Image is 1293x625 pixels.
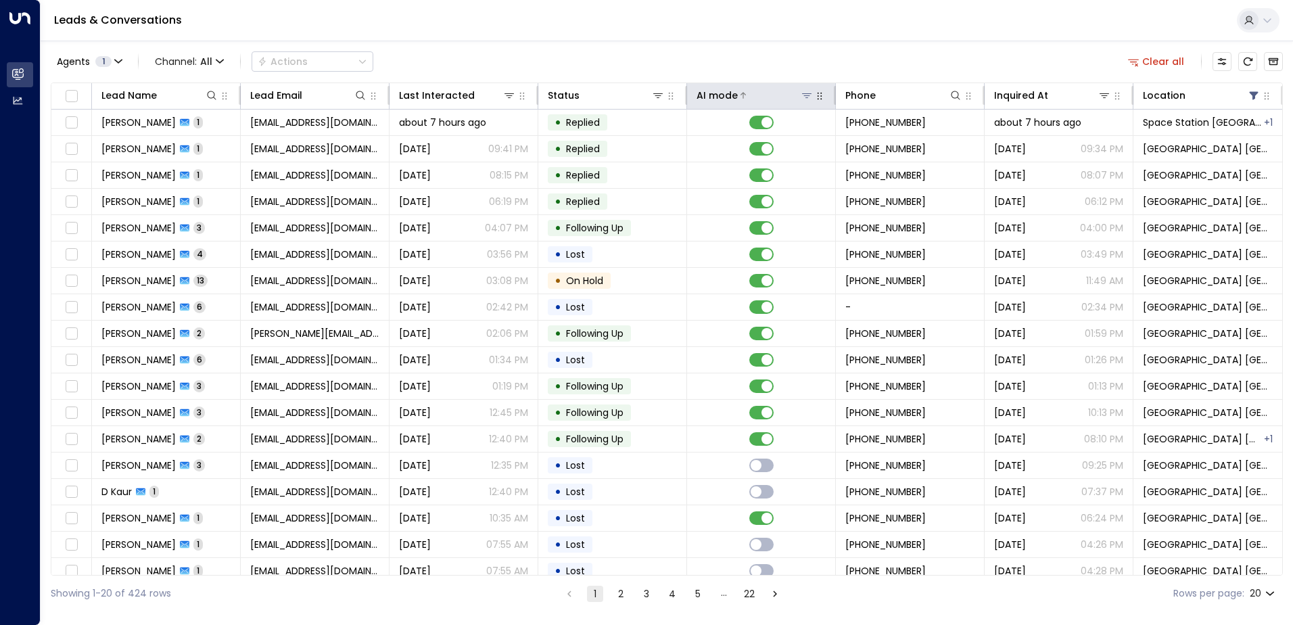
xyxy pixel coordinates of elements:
[555,533,561,556] div: •
[258,55,308,68] div: Actions
[193,116,203,128] span: 1
[845,274,926,287] span: +447737178889
[566,248,585,261] span: Lost
[101,274,176,287] span: Rose Galloway
[193,354,206,365] span: 6
[399,379,431,393] span: Yesterday
[845,168,926,182] span: +447376754473
[488,142,528,156] p: 09:41 PM
[1143,87,1261,103] div: Location
[101,87,157,103] div: Lead Name
[566,168,600,182] span: Replied
[994,564,1026,578] span: Sep 23, 2025
[845,564,926,578] span: +441211111111
[697,87,814,103] div: AI mode
[845,87,876,103] div: Phone
[101,248,176,261] span: Jenna Swann
[1085,353,1123,367] p: 01:26 PM
[845,248,926,261] span: +447745533646
[555,322,561,345] div: •
[492,379,528,393] p: 01:19 PM
[399,564,431,578] span: Sep 24, 2025
[399,459,431,472] span: Jul 16, 2025
[994,379,1026,393] span: Sep 22, 2025
[566,116,600,129] span: Replied
[1143,406,1273,419] span: Space Station Castle Bromwich
[250,511,379,525] span: hie.haggg@gmail.com
[845,142,926,156] span: +447376754473
[1085,195,1123,208] p: 06:12 PM
[994,168,1026,182] span: Yesterday
[101,168,176,182] span: Bevin Lesueur
[555,216,561,239] div: •
[399,353,431,367] span: Yesterday
[193,143,203,154] span: 1
[741,586,757,602] button: Go to page 22
[250,248,379,261] span: Jennaswann45@gmail.com
[101,142,176,156] span: Bevin Lesueur
[193,512,203,524] span: 1
[63,325,80,342] span: Toggle select row
[63,299,80,316] span: Toggle select row
[101,327,176,340] span: Cathy Burkett
[555,137,561,160] div: •
[555,243,561,266] div: •
[250,116,379,129] span: beccy17@live.co.uk
[555,427,561,450] div: •
[490,511,528,525] p: 10:35 AM
[845,432,926,446] span: +447926222404
[1173,586,1244,601] label: Rows per page:
[193,222,205,233] span: 3
[63,352,80,369] span: Toggle select row
[193,407,205,418] span: 3
[399,87,516,103] div: Last Interacted
[63,378,80,395] span: Toggle select row
[399,485,431,499] span: Yesterday
[555,296,561,319] div: •
[485,221,528,235] p: 04:07 PM
[63,246,80,263] span: Toggle select row
[1250,584,1277,603] div: 20
[566,142,600,156] span: Replied
[399,221,431,235] span: Yesterday
[1213,52,1231,71] button: Customize
[399,87,475,103] div: Last Interacted
[566,353,585,367] span: Lost
[1143,116,1263,129] span: Space Station Garretts Green
[399,248,431,261] span: Yesterday
[250,142,379,156] span: bevinclesueur@gmail.com
[1264,52,1283,71] button: Archived Leads
[63,114,80,131] span: Toggle select row
[566,406,624,419] span: Following Up
[101,87,218,103] div: Lead Name
[101,116,176,129] span: Rebecca Bailey
[250,87,367,103] div: Lead Email
[490,406,528,419] p: 12:45 PM
[250,300,379,314] span: stevenchauhan@hotmail.com
[193,248,206,260] span: 4
[566,300,585,314] span: Lost
[399,327,431,340] span: Yesterday
[566,564,585,578] span: Lost
[193,459,205,471] span: 3
[149,52,229,71] button: Channel:All
[1084,432,1123,446] p: 08:10 PM
[1080,221,1123,235] p: 04:00 PM
[845,327,926,340] span: +441212943031
[1081,142,1123,156] p: 09:34 PM
[555,454,561,477] div: •
[638,586,655,602] button: Go to page 3
[566,195,600,208] span: Replied
[1143,327,1273,340] span: Space Station Castle Bromwich
[845,538,926,551] span: +441211111111
[1143,511,1273,525] span: Space Station Castle Bromwich
[399,274,431,287] span: Yesterday
[1143,248,1273,261] span: Space Station Castle Bromwich
[994,274,1026,287] span: Aug 10, 2025
[101,511,176,525] span: Joe Blonde
[489,485,528,499] p: 12:40 PM
[63,141,80,158] span: Toggle select row
[490,168,528,182] p: 08:15 PM
[1143,274,1273,287] span: Space Station Castle Bromwich
[994,116,1081,129] span: about 7 hours ago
